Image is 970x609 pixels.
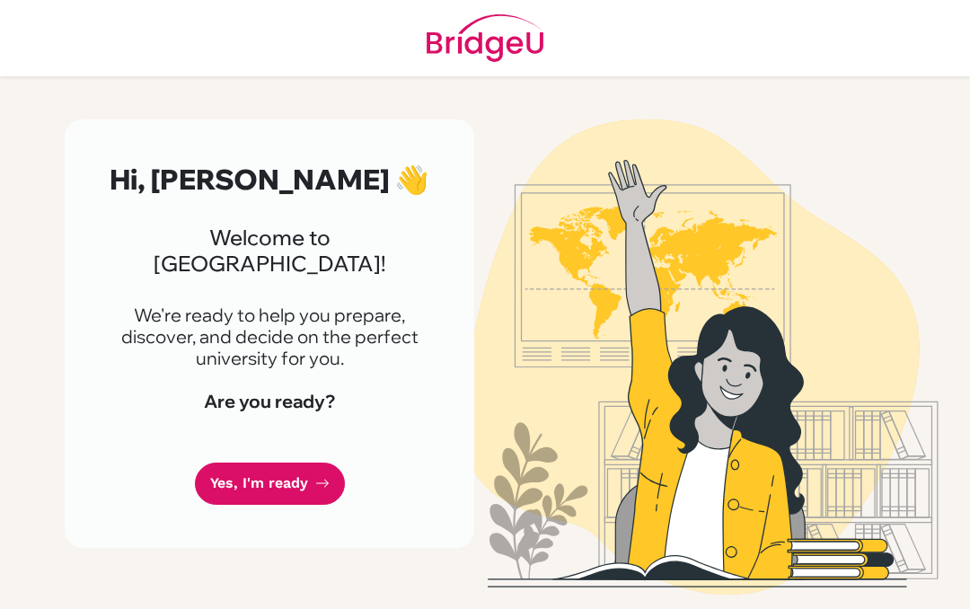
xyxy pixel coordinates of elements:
[108,225,431,276] h3: Welcome to [GEOGRAPHIC_DATA]!
[195,463,345,505] a: Yes, I'm ready
[108,391,431,412] h4: Are you ready?
[108,304,431,369] p: We're ready to help you prepare, discover, and decide on the perfect university for you.
[108,163,431,196] h2: Hi, [PERSON_NAME] 👋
